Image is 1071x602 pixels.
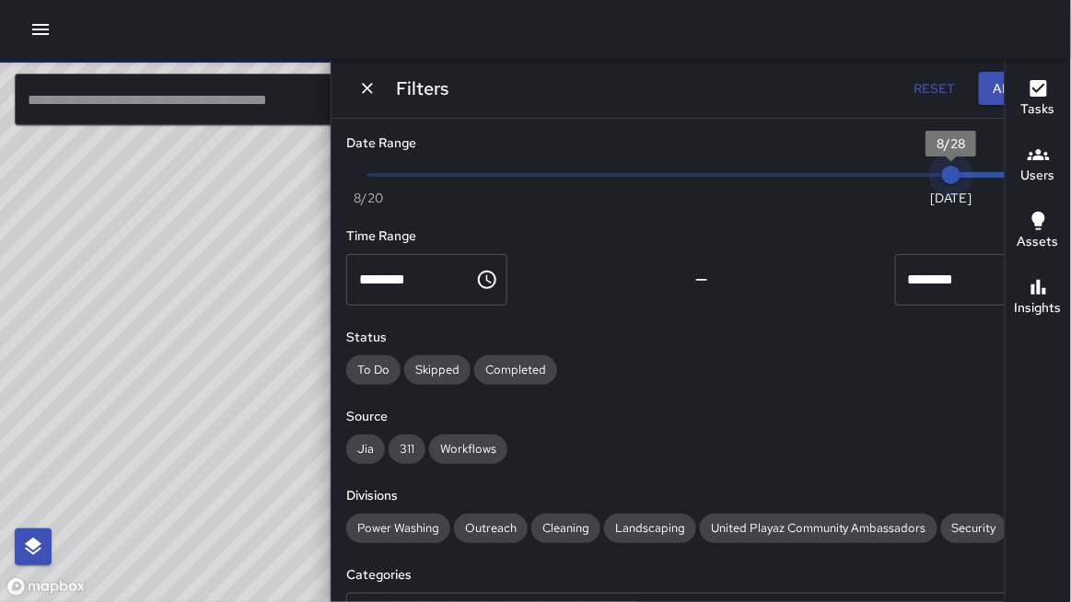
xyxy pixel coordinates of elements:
button: Choose time, selected time is 12:00 AM [469,261,506,298]
span: Skipped [404,362,471,377]
button: Insights [1006,265,1071,331]
div: Skipped [404,355,471,385]
div: Power Washing [346,514,450,543]
h6: Source [346,407,1056,427]
span: [DATE] [930,189,972,207]
button: Assets [1006,199,1071,265]
div: Cleaning [531,514,600,543]
span: Landscaping [604,520,696,536]
span: Completed [474,362,557,377]
span: Outreach [454,520,528,536]
button: Users [1006,133,1071,199]
h6: Time Range [346,226,1056,247]
span: United Playaz Community Ambassadors [700,520,937,536]
div: 311 [389,434,425,464]
span: Workflows [429,441,507,457]
h6: Filters [396,74,448,103]
h6: Divisions [346,486,1056,506]
h6: Categories [346,565,1056,585]
h6: Date Range [346,133,1056,154]
div: Landscaping [604,514,696,543]
div: Completed [474,355,557,385]
h6: Users [1021,166,1055,186]
span: Cleaning [531,520,600,536]
span: Jia [346,441,385,457]
button: Reset [905,72,964,106]
button: Dismiss [354,75,381,102]
h6: Insights [1015,298,1062,318]
span: 311 [389,441,425,457]
div: United Playaz Community Ambassadors [700,514,937,543]
div: To Do [346,355,401,385]
span: Security [941,520,1007,536]
div: Jia [346,434,385,464]
button: Tasks [1006,66,1071,133]
button: Apply [979,72,1049,106]
h6: Tasks [1021,99,1055,120]
span: 8/20 [354,189,383,207]
span: To Do [346,362,401,377]
h6: Status [346,328,1056,348]
div: Outreach [454,514,528,543]
h6: Assets [1018,232,1059,252]
span: 8/28 [937,135,965,152]
span: Power Washing [346,520,450,536]
div: Security [941,514,1007,543]
div: Workflows [429,434,507,464]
